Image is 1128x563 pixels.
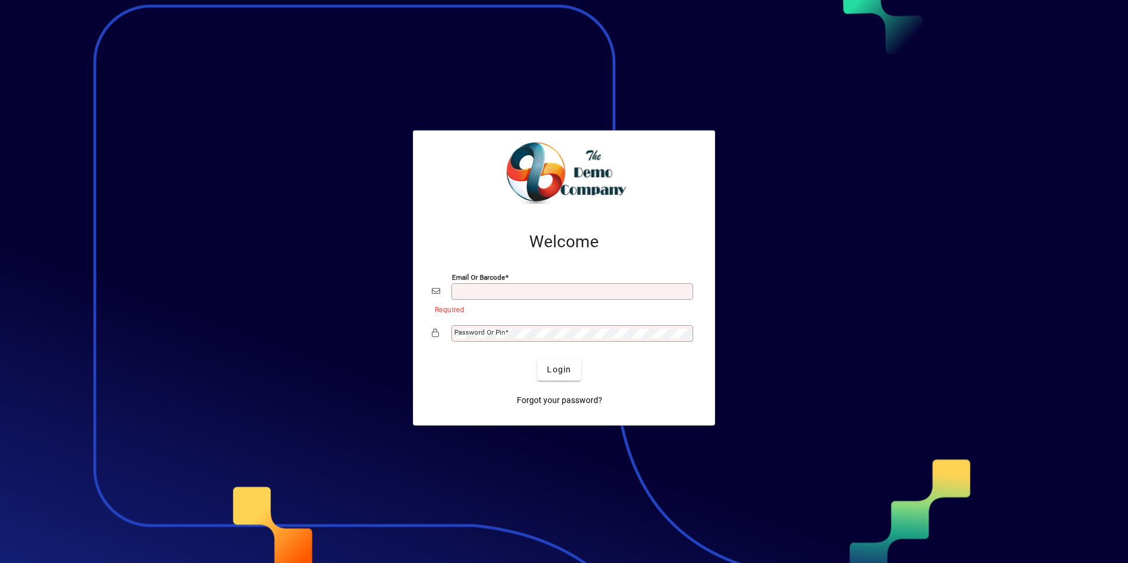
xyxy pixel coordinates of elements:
a: Forgot your password? [512,390,607,411]
mat-label: Email or Barcode [452,273,505,281]
h2: Welcome [432,232,696,252]
button: Login [537,359,581,381]
mat-error: Required [435,303,687,315]
mat-label: Password or Pin [454,328,505,336]
span: Login [547,364,571,376]
span: Forgot your password? [517,394,602,407]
